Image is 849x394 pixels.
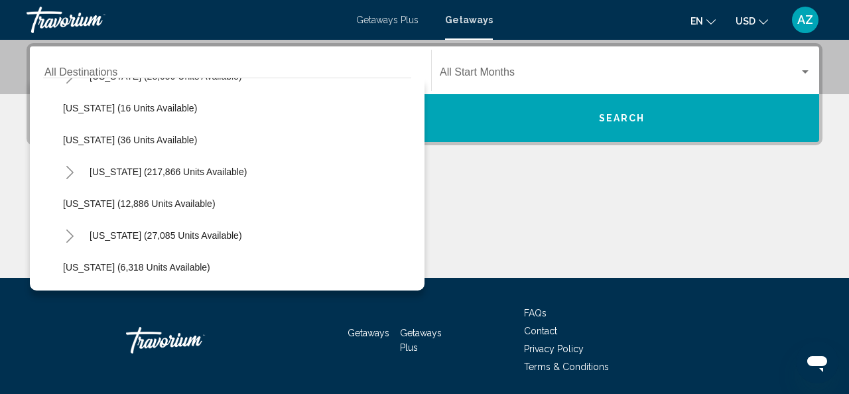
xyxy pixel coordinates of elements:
[424,94,819,142] button: Search
[599,113,645,124] span: Search
[524,308,547,318] a: FAQs
[356,15,419,25] a: Getaways Plus
[400,328,442,353] a: Getaways Plus
[524,361,609,372] a: Terms & Conditions
[63,135,197,145] span: [US_STATE] (36 units available)
[126,320,259,360] a: Travorium
[690,11,716,31] button: Change language
[736,11,768,31] button: Change currency
[30,46,819,142] div: Search widget
[56,125,204,155] button: [US_STATE] (36 units available)
[797,13,813,27] span: AZ
[348,328,389,338] a: Getaways
[796,341,838,383] iframe: Button to launch messaging window
[56,222,83,249] button: Toggle Hawaii (27,085 units available)
[788,6,822,34] button: User Menu
[63,103,197,113] span: [US_STATE] (16 units available)
[524,326,557,336] a: Contact
[524,344,584,354] a: Privacy Policy
[56,93,204,123] button: [US_STATE] (16 units available)
[90,166,247,177] span: [US_STATE] (217,866 units available)
[63,262,210,273] span: [US_STATE] (6,318 units available)
[56,159,83,185] button: Toggle Florida (217,866 units available)
[83,220,249,251] button: [US_STATE] (27,085 units available)
[690,16,703,27] span: en
[736,16,755,27] span: USD
[83,157,253,187] button: [US_STATE] (217,866 units available)
[27,7,343,33] a: Travorium
[56,252,217,283] button: [US_STATE] (6,318 units available)
[90,230,242,241] span: [US_STATE] (27,085 units available)
[56,188,222,219] button: [US_STATE] (12,886 units available)
[445,15,493,25] a: Getaways
[63,198,216,209] span: [US_STATE] (12,886 units available)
